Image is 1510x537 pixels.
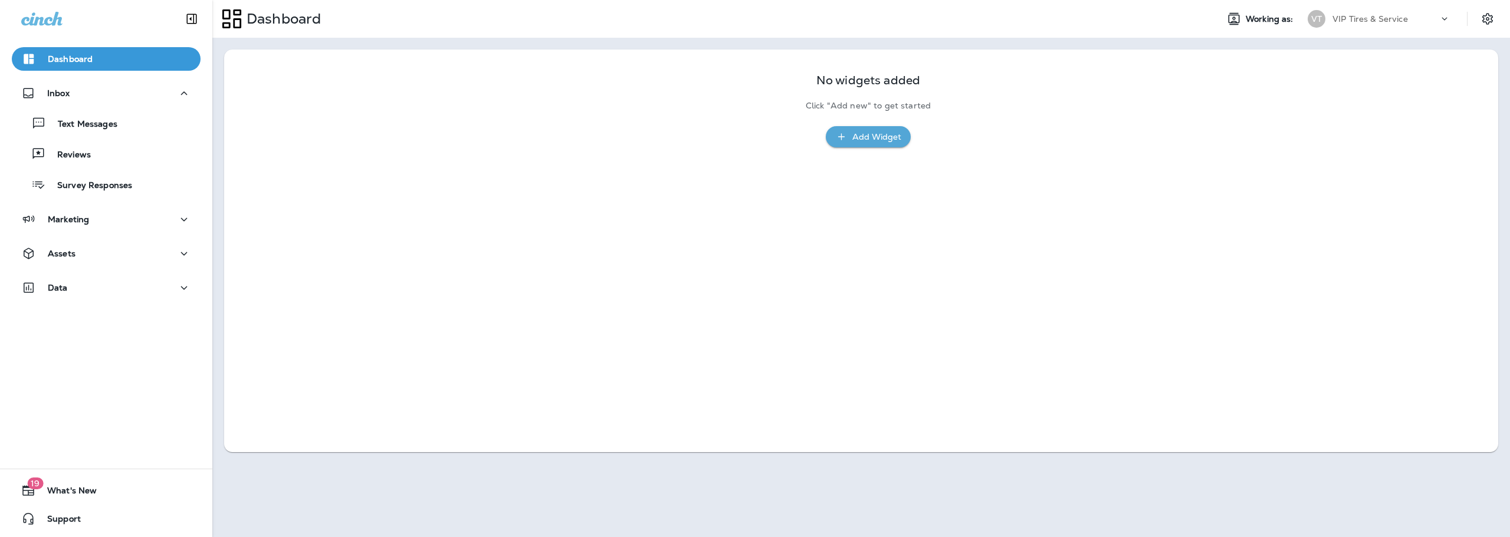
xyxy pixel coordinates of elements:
[12,242,201,265] button: Assets
[27,477,43,489] span: 19
[816,75,920,85] p: No widgets added
[826,126,911,148] button: Add Widget
[12,141,201,166] button: Reviews
[12,276,201,299] button: Data
[47,88,70,98] p: Inbox
[1477,8,1498,29] button: Settings
[806,101,931,111] p: Click "Add new" to get started
[1332,14,1408,24] p: VIP Tires & Service
[48,249,75,258] p: Assets
[12,111,201,136] button: Text Messages
[48,283,68,292] p: Data
[12,207,201,231] button: Marketing
[175,7,208,31] button: Collapse Sidebar
[45,150,91,161] p: Reviews
[45,180,132,192] p: Survey Responses
[35,514,81,528] span: Support
[12,507,201,531] button: Support
[12,47,201,71] button: Dashboard
[242,10,321,28] p: Dashboard
[12,479,201,502] button: 19What's New
[46,119,117,130] p: Text Messages
[35,486,97,500] span: What's New
[1308,10,1325,28] div: VT
[48,54,93,64] p: Dashboard
[48,215,89,224] p: Marketing
[12,81,201,105] button: Inbox
[1246,14,1296,24] span: Working as:
[852,130,901,144] div: Add Widget
[12,172,201,197] button: Survey Responses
